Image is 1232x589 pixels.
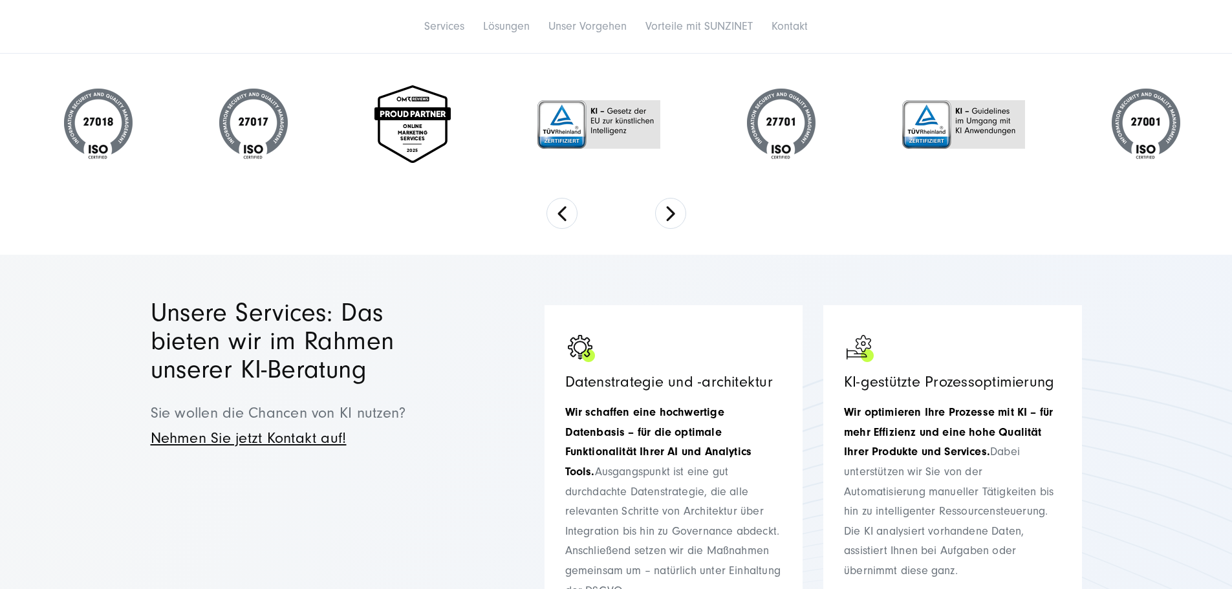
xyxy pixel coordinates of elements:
h3: Datenstrategie und -architektur [565,372,783,391]
p: Sie wollen die Chancen von KI nutzen? [151,401,453,451]
strong: Wir schaffen eine hochwertige Datenbasis – für die optimale Funktionalität Ihrer AI und Analytics... [565,405,752,478]
h3: KI-gestützte Prozessoptimierung [844,372,1061,391]
img: ISO-Zertifizierungssiegel 27018 Ein rundes Siegel mit der Aufschrift „INFORMATION SECURITY AND QU... [64,89,133,160]
a: Lösungen [483,19,530,33]
a: Unser Vorgehen [548,19,627,33]
a: Services [424,19,464,33]
img: Eine Glühbirne umrandet von einem Zahnrad als Zeichen für neue Ideen - KI-Beratung von SUNZINET [565,332,598,365]
a: Nehmen Sie jetzt Kontakt auf! [151,429,347,447]
strong: Wir optimieren Ihre Prozesse mit KI – für mehr Effizienz und eine hohe Qualität Ihrer Produkte un... [844,405,1053,458]
img: TÜV Rheinland Zertifizierung – EU-KI-Gesetz Ein TÜV Rheinland Zertifizierungslogo mit der Aufschr... [537,100,660,149]
p: Dabei unterstützen wir Sie von der Automatisierung manueller Tätigkeiten bis hin zu intelligenter... [844,403,1061,581]
button: Previous [546,198,578,229]
img: TÜV Rheinland Zertifizierung – KI-Richtlinien Ein TÜV Rheinland Zertifizierungslogo mit der Aufsc... [902,100,1025,149]
img: Online marketing services 2025 - Digital Agentur SUNZNET - OMR Proud Partner [374,85,451,163]
img: ISO 27001 Zertifizierungssiegel Ein rundes Siegel mit der Aufschrift „INFORMATION SECURITY AND QU... [1112,89,1180,160]
button: Next [655,198,686,229]
h2: Unsere Services: Das bieten wir im Rahmen unserer KI-Beratung [151,299,453,384]
a: Vorteile mit SUNZINET [645,19,753,33]
a: Kontakt [772,19,808,33]
img: Ein einfaches Symbol, das ein Zahnrad mit einem plus Zeichen kombiniert, das auf einen Schalter o... [844,332,876,365]
img: ISO-Zertifizierungssiegel 27017 Ein rundes Siegel mit der Aufschrift „INFORMATION SECURITY AND QU... [219,89,288,160]
img: ISO-Zertifizierungssiegel 27701 Ein rundes Siegel mit der Aufschrift „INFORMATION SECURITY AND QU... [747,89,816,160]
